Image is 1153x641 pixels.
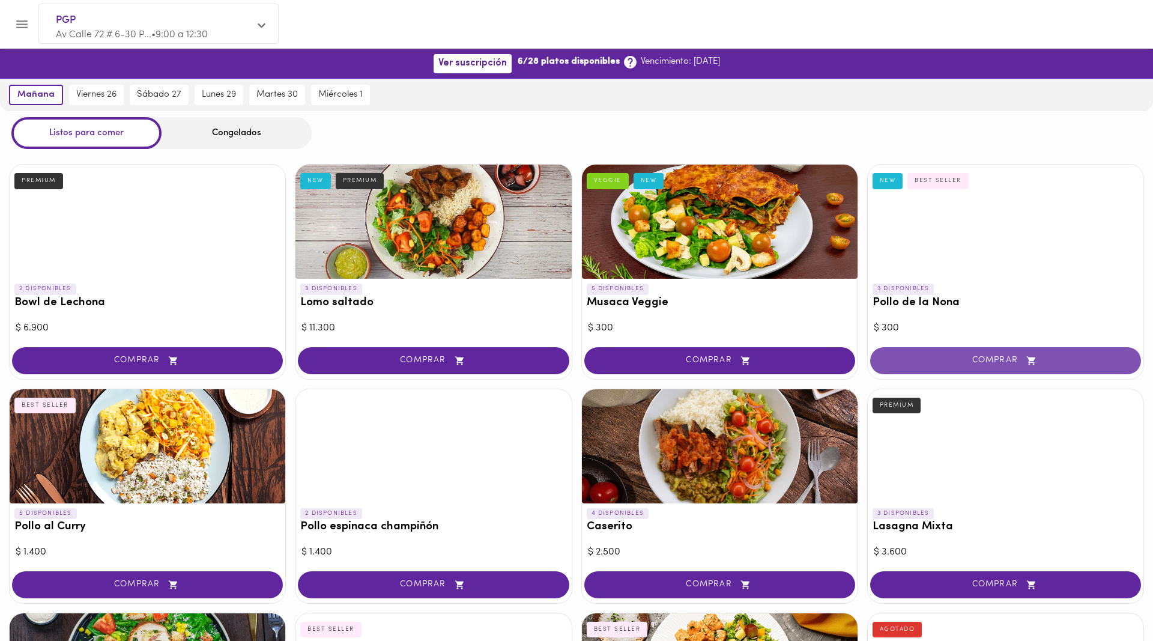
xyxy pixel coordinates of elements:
div: $ 2.500 [588,545,852,559]
b: 6/28 platos disponibles [518,55,620,68]
button: viernes 26 [69,85,124,105]
p: 2 DISPONIBLES [300,508,362,519]
div: $ 300 [588,321,852,335]
span: martes 30 [256,90,298,100]
div: $ 3.600 [874,545,1137,559]
button: COMPRAR [298,571,569,598]
div: Caserito [582,389,858,503]
span: Ver suscripción [438,58,507,69]
button: COMPRAR [870,571,1141,598]
div: Lomo saltado [295,165,571,279]
p: Vencimiento: [DATE] [641,55,720,68]
div: $ 300 [874,321,1137,335]
div: Bowl de Lechona [10,165,285,279]
button: mañana [9,85,63,105]
div: Listos para comer [11,117,162,149]
div: BEST SELLER [587,622,648,637]
div: NEW [634,173,664,189]
div: VEGGIE [587,173,629,189]
h3: Caserito [587,521,853,533]
button: Ver suscripción [434,54,512,73]
p: 3 DISPONIBLES [873,284,934,294]
span: viernes 26 [76,90,117,100]
div: PREMIUM [14,173,63,189]
h3: Lomo saltado [300,297,566,309]
p: 3 DISPONIBLES [300,284,362,294]
div: Musaca Veggie [582,165,858,279]
button: martes 30 [249,85,305,105]
span: COMPRAR [313,356,554,366]
h3: Pollo de la Nona [873,297,1139,309]
span: sábado 27 [137,90,181,100]
span: COMPRAR [313,580,554,590]
span: COMPRAR [599,580,840,590]
div: BEST SELLER [14,398,76,413]
p: 4 DISPONIBLES [587,508,649,519]
span: COMPRAR [885,356,1126,366]
span: miércoles 1 [318,90,363,100]
div: NEW [873,173,903,189]
button: miércoles 1 [311,85,370,105]
div: Pollo al Curry [10,389,285,503]
div: $ 6.900 [16,321,279,335]
button: COMPRAR [298,347,569,374]
div: Pollo de la Nona [868,165,1143,279]
div: $ 11.300 [301,321,565,335]
span: COMPRAR [599,356,840,366]
span: lunes 29 [202,90,236,100]
div: Lasagna Mixta [868,389,1143,503]
span: COMPRAR [27,580,268,590]
span: PGP [56,13,249,28]
div: $ 1.400 [16,545,279,559]
div: Congelados [162,117,312,149]
span: mañana [17,90,55,100]
button: COMPRAR [12,347,283,374]
h3: Pollo al Curry [14,521,280,533]
div: Pollo espinaca champiñón [295,389,571,503]
p: 3 DISPONIBLES [873,508,934,519]
p: 5 DISPONIBLES [14,508,77,519]
h3: Bowl de Lechona [14,297,280,309]
span: COMPRAR [27,356,268,366]
p: 5 DISPONIBLES [587,284,649,294]
div: AGOTADO [873,622,922,637]
div: PREMIUM [336,173,384,189]
span: Av Calle 72 # 6-30 P... • 9:00 a 12:30 [56,30,208,40]
button: COMPRAR [12,571,283,598]
span: COMPRAR [885,580,1126,590]
h3: Pollo espinaca champiñón [300,521,566,533]
div: BEST SELLER [907,173,969,189]
button: COMPRAR [870,347,1141,374]
div: $ 1.400 [301,545,565,559]
iframe: Messagebird Livechat Widget [1083,571,1141,629]
div: NEW [300,173,331,189]
p: 2 DISPONIBLES [14,284,76,294]
button: sábado 27 [130,85,189,105]
div: PREMIUM [873,398,921,413]
div: BEST SELLER [300,622,362,637]
button: lunes 29 [195,85,243,105]
button: COMPRAR [584,571,855,598]
button: Menu [7,10,37,39]
h3: Lasagna Mixta [873,521,1139,533]
h3: Musaca Veggie [587,297,853,309]
button: COMPRAR [584,347,855,374]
